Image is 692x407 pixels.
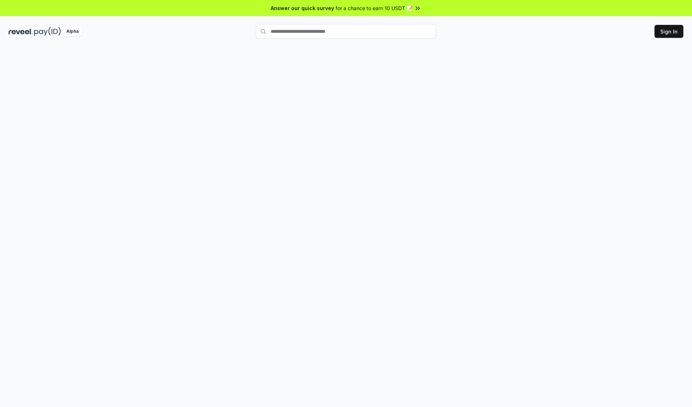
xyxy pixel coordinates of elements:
img: reveel_dark [9,27,33,36]
span: for a chance to earn 10 USDT 📝 [336,4,413,12]
img: pay_id [34,27,61,36]
div: Alpha [62,27,83,36]
button: Sign In [655,25,683,38]
span: Answer our quick survey [271,4,334,12]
